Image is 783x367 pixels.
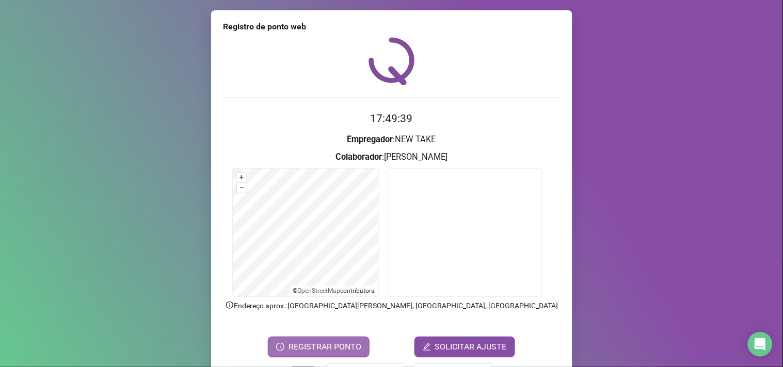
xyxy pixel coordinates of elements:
[223,151,560,164] h3: : [PERSON_NAME]
[347,135,393,144] strong: Empregador
[371,112,413,125] time: 17:49:39
[223,133,560,146] h3: : NEW TAKE
[276,343,284,351] span: clock-circle
[225,301,234,310] span: info-circle
[268,337,370,357] button: REGISTRAR PONTO
[414,337,515,357] button: editSOLICITAR AJUSTE
[237,173,247,182] button: +
[369,37,415,85] img: QRPoint
[748,332,773,357] div: Open Intercom Messenger
[289,341,361,353] span: REGISTRAR PONTO
[223,300,560,311] p: Endereço aprox. : [GEOGRAPHIC_DATA][PERSON_NAME], [GEOGRAPHIC_DATA], [GEOGRAPHIC_DATA]
[435,341,507,353] span: SOLICITAR AJUSTE
[223,21,560,33] div: Registro de ponto web
[237,183,247,193] button: –
[293,287,376,294] li: © contributors.
[297,287,340,294] a: OpenStreetMap
[423,343,431,351] span: edit
[335,152,382,162] strong: Colaborador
